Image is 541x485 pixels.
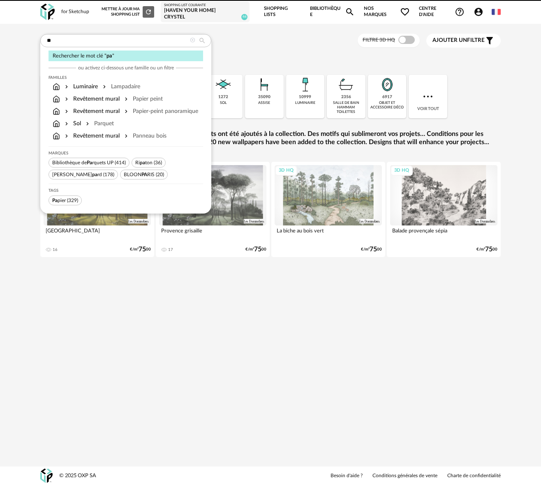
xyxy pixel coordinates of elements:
[485,36,495,46] span: Filter icon
[124,172,155,177] span: BLOON RIS
[53,247,58,252] div: 16
[115,160,126,165] span: (414)
[40,162,154,257] a: 3D HQ [GEOGRAPHIC_DATA] 16 €/m²7500
[63,120,81,128] div: Sol
[53,83,60,91] img: svg+xml;base64,PHN2ZyB3aWR0aD0iMTYiIGhlaWdodD0iMTciIHZpZXdCb3g9IjAgMCAxNiAxNyIgZmlsbD0ibm9uZSIgeG...
[53,107,60,115] img: svg+xml;base64,PHN2ZyB3aWR0aD0iMTYiIGhlaWdodD0iMTciIHZpZXdCb3g9IjAgMCAxNiAxNyIgZmlsbD0ibm9uZSIgeG...
[59,472,96,479] div: © 2025 OXP SA
[377,75,397,94] img: Miroir.png
[258,94,270,100] div: 35090
[139,247,146,252] span: 75
[53,120,60,128] img: svg+xml;base64,PHN2ZyB3aWR0aD0iMTYiIGhlaWdodD0iMTciIHZpZXdCb3g9IjAgMCAxNiAxNyIgZmlsbD0ibm9uZSIgeG...
[329,101,363,115] div: salle de bain hammam toilettes
[474,7,483,17] span: Account Circle icon
[140,160,145,165] span: pa
[63,120,70,128] img: svg+xml;base64,PHN2ZyB3aWR0aD0iMTYiIGhlaWdodD0iMTYiIHZpZXdCb3g9IjAgMCAxNiAxNiIgZmlsbD0ibm9uZSIgeG...
[485,247,492,252] span: 75
[218,94,228,100] div: 1272
[49,188,203,193] div: Tags
[432,37,485,44] span: filtre
[106,53,112,58] span: pa
[299,94,311,100] div: 10999
[213,75,233,94] img: Sol.png
[275,165,297,176] div: 3D HQ
[345,7,355,17] span: Magnify icon
[341,94,351,100] div: 2356
[40,4,55,21] img: OXP
[63,132,70,140] img: svg+xml;base64,PHN2ZyB3aWR0aD0iMTYiIGhlaWdodD0iMTYiIHZpZXdCb3g9IjAgMCAxNiAxNiIgZmlsbD0ibm9uZSIgeG...
[103,172,114,177] span: (178)
[271,162,385,257] a: 3D HQ La biche au bois vert €/m²7500
[63,83,98,91] div: Luminaire
[52,198,58,203] span: Pa
[455,7,465,17] span: Help Circle Outline icon
[49,75,203,80] div: Familles
[52,198,66,203] span: pier
[63,83,70,91] img: svg+xml;base64,PHN2ZyB3aWR0aD0iMTYiIGhlaWdodD0iMTYiIHZpZXdCb3g9IjAgMCAxNiAxNiIgZmlsbD0ibm9uZSIgeG...
[92,172,97,177] span: pa
[426,34,501,48] button: Ajouter unfiltre Filter icon
[295,75,315,94] img: Luminaire.png
[154,160,162,165] span: (36)
[40,130,501,155] a: Nouveau chez Les Dominotiers : 20 nouveaux papiers peints ont été ajoutés à la collection. Des mo...
[492,7,501,16] img: fr
[102,6,154,18] div: Mettre à jour ma Shopping List
[78,64,174,71] span: ou activez ci-dessous une famille ou un filtre
[156,162,270,257] a: 3D HQ Provence grisaille 17 €/m²7500
[63,132,120,140] div: Revêtement mural
[164,3,246,7] div: Shopping List courante
[141,172,147,177] span: PA
[164,7,246,20] div: [Haven your Home] Crystel
[241,14,247,20] span: 46
[67,198,78,203] span: (329)
[145,9,152,14] span: Refresh icon
[370,247,377,252] span: 75
[49,51,203,62] div: Rechercher le mot clé " "
[363,37,395,42] span: Filtre 3D HQ
[130,247,151,252] div: €/m² 00
[53,95,60,103] img: svg+xml;base64,PHN2ZyB3aWR0aD0iMTYiIGhlaWdodD0iMTciIHZpZXdCb3g9IjAgMCAxNiAxNyIgZmlsbD0ibm9uZSIgeG...
[447,473,501,479] a: Charte de confidentialité
[390,225,497,242] div: Balade provençale sépia
[275,225,382,242] div: La biche au bois vert
[421,90,435,103] img: more.7b13dc1.svg
[53,132,60,140] img: svg+xml;base64,PHN2ZyB3aWR0aD0iMTYiIGhlaWdodD0iMTciIHZpZXdCb3g9IjAgMCAxNiAxNyIgZmlsbD0ibm9uZSIgeG...
[87,160,92,165] span: Pa
[44,225,151,242] div: [GEOGRAPHIC_DATA]
[63,107,120,115] div: Revêtement mural
[245,247,266,252] div: €/m² 00
[40,469,53,483] img: OXP
[387,162,501,257] a: 3D HQ Balade provençale sépia €/m²7500
[220,101,227,105] div: sol
[432,37,467,43] span: Ajouter un
[419,6,465,18] span: Centre d'aideHelp Circle Outline icon
[295,101,315,105] div: luminaire
[254,75,274,94] img: Assise.png
[382,94,392,100] div: 6917
[336,75,356,94] img: Salle%20de%20bain.png
[361,247,382,252] div: €/m² 00
[474,7,487,17] span: Account Circle icon
[164,3,246,21] a: Shopping List courante [Haven your Home] Crystel 46
[400,7,410,17] span: Heart Outline icon
[391,165,413,176] div: 3D HQ
[61,9,89,15] div: for Sketchup
[168,247,173,252] div: 17
[63,107,70,115] img: svg+xml;base64,PHN2ZyB3aWR0aD0iMTYiIGhlaWdodD0iMTYiIHZpZXdCb3g9IjAgMCAxNiAxNiIgZmlsbD0ibm9uZSIgeG...
[331,473,363,479] a: Besoin d'aide ?
[409,75,447,118] div: Voir tout
[52,160,113,165] span: Bibliothèque de rquets UP
[370,101,404,110] div: objet et accessoire déco
[52,172,102,177] span: [PERSON_NAME] rd
[63,95,120,103] div: Revêtement mural
[159,225,266,242] div: Provence grisaille
[135,160,153,165] span: Ri ton
[476,247,497,252] div: €/m² 00
[258,101,270,105] div: assise
[63,95,70,103] img: svg+xml;base64,PHN2ZyB3aWR0aD0iMTYiIGhlaWdodD0iMTYiIHZpZXdCb3g9IjAgMCAxNiAxNiIgZmlsbD0ibm9uZSIgeG...
[156,172,164,177] span: (20)
[372,473,437,479] a: Conditions générales de vente
[49,151,203,156] div: Marques
[254,247,261,252] span: 75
